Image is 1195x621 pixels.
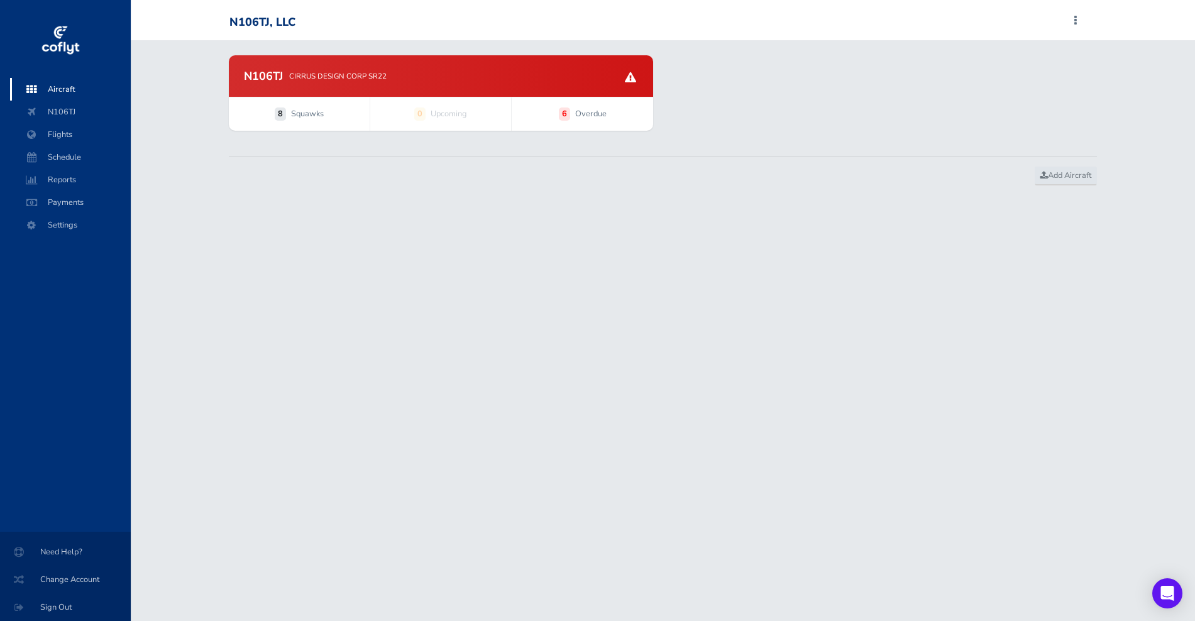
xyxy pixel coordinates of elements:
[275,107,286,120] strong: 8
[229,16,295,30] div: N106TJ, LLC
[15,568,116,591] span: Change Account
[23,191,118,214] span: Payments
[291,107,324,120] span: Squawks
[23,168,118,191] span: Reports
[23,78,118,101] span: Aircraft
[15,596,116,618] span: Sign Out
[15,541,116,563] span: Need Help?
[229,55,653,131] a: N106TJ CIRRUS DESIGN CORP SR22 8 Squawks 0 Upcoming 6 Overdue
[244,70,283,82] h2: N106TJ
[414,107,426,120] strong: 0
[1040,170,1091,181] span: Add Aircraft
[559,107,570,120] strong: 6
[40,22,81,60] img: coflyt logo
[23,214,118,236] span: Settings
[23,101,118,123] span: N106TJ
[1152,578,1182,608] div: Open Intercom Messenger
[289,70,387,82] p: CIRRUS DESIGN CORP SR22
[575,107,607,120] span: Overdue
[1035,167,1097,185] a: Add Aircraft
[431,107,467,120] span: Upcoming
[23,146,118,168] span: Schedule
[23,123,118,146] span: Flights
